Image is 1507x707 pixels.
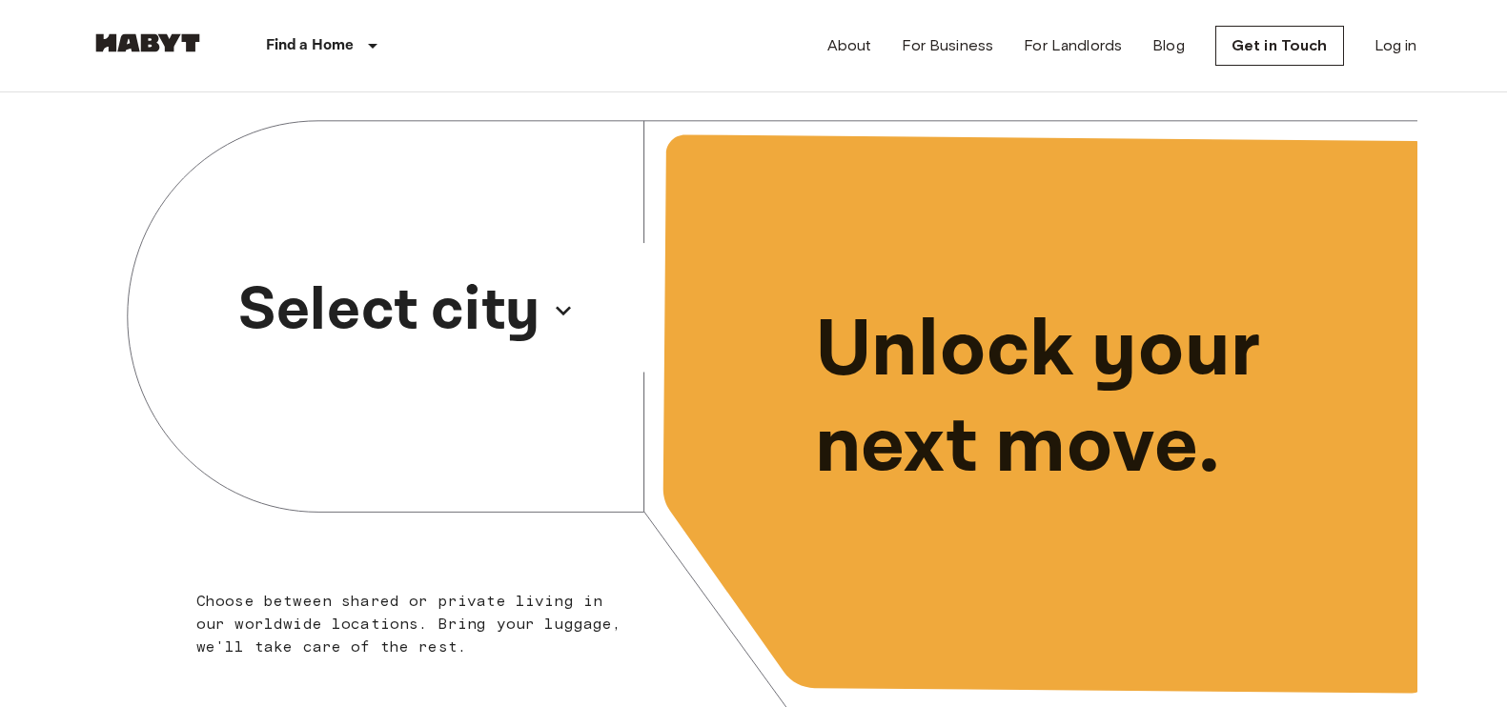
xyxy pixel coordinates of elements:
[196,590,634,658] p: Choose between shared or private living in our worldwide locations. Bring your luggage, we'll tak...
[266,34,355,57] p: Find a Home
[238,265,540,356] p: Select city
[815,303,1387,495] p: Unlock your next move.
[1215,26,1344,66] a: Get in Touch
[231,259,582,362] button: Select city
[827,34,872,57] a: About
[91,33,205,52] img: Habyt
[1024,34,1122,57] a: For Landlords
[1152,34,1185,57] a: Blog
[1375,34,1417,57] a: Log in
[902,34,993,57] a: For Business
